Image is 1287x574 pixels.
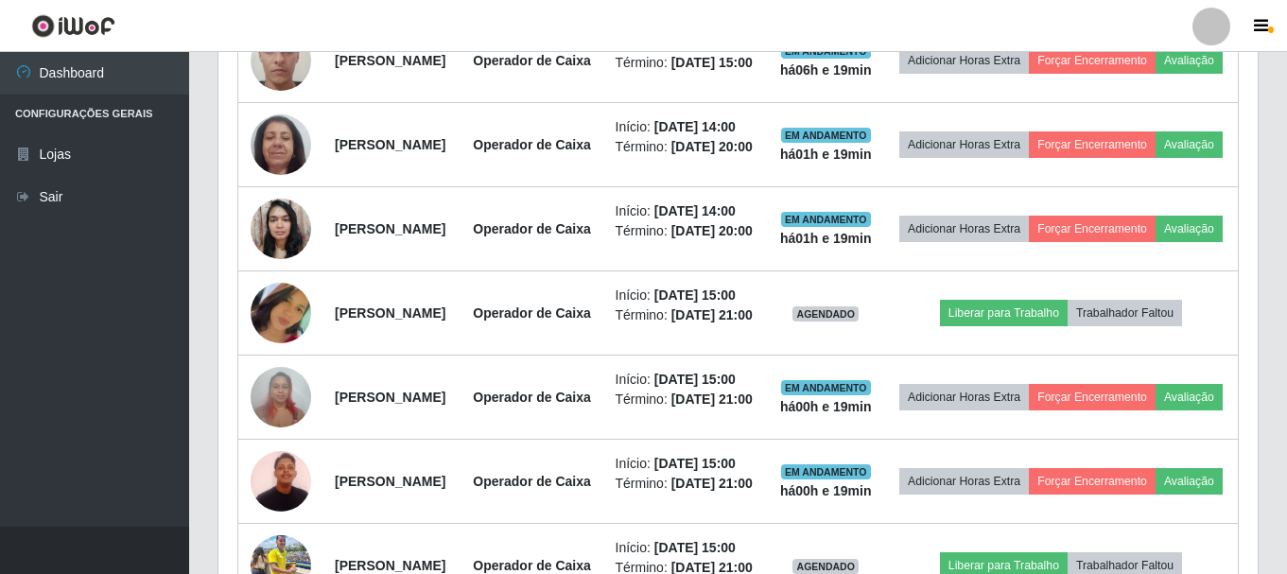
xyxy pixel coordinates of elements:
[616,53,757,73] li: Término:
[335,53,445,68] strong: [PERSON_NAME]
[251,7,311,114] img: 1737053662969.jpeg
[616,117,757,137] li: Início:
[335,221,445,236] strong: [PERSON_NAME]
[780,399,872,414] strong: há 00 h e 19 min
[792,306,859,322] span: AGENDADO
[780,231,872,246] strong: há 01 h e 19 min
[616,221,757,241] li: Término:
[616,286,757,305] li: Início:
[654,203,736,218] time: [DATE] 14:00
[1068,300,1182,326] button: Trabalhador Faltou
[654,456,736,471] time: [DATE] 15:00
[781,464,871,479] span: EM ANDAMENTO
[1156,384,1223,410] button: Avaliação
[671,223,753,238] time: [DATE] 20:00
[940,300,1068,326] button: Liberar para Trabalho
[1156,468,1223,495] button: Avaliação
[616,454,757,474] li: Início:
[781,380,871,395] span: EM ANDAMENTO
[671,55,753,70] time: [DATE] 15:00
[335,474,445,489] strong: [PERSON_NAME]
[780,483,872,498] strong: há 00 h e 19 min
[335,558,445,573] strong: [PERSON_NAME]
[654,287,736,303] time: [DATE] 15:00
[781,212,871,227] span: EM ANDAMENTO
[616,390,757,409] li: Término:
[899,216,1029,242] button: Adicionar Horas Extra
[616,474,757,494] li: Término:
[616,137,757,157] li: Término:
[616,370,757,390] li: Início:
[473,558,591,573] strong: Operador de Caixa
[654,119,736,134] time: [DATE] 14:00
[654,540,736,555] time: [DATE] 15:00
[899,468,1029,495] button: Adicionar Horas Extra
[780,147,872,162] strong: há 01 h e 19 min
[473,305,591,321] strong: Operador de Caixa
[473,53,591,68] strong: Operador de Caixa
[251,259,311,367] img: 1680605937506.jpeg
[473,474,591,489] strong: Operador de Caixa
[251,188,311,269] img: 1736008247371.jpeg
[1029,47,1156,74] button: Forçar Encerramento
[251,441,311,521] img: 1739110022249.jpeg
[781,128,871,143] span: EM ANDAMENTO
[1029,131,1156,158] button: Forçar Encerramento
[1156,131,1223,158] button: Avaliação
[671,391,753,407] time: [DATE] 21:00
[780,62,872,78] strong: há 06 h e 19 min
[473,390,591,405] strong: Operador de Caixa
[616,538,757,558] li: Início:
[1156,47,1223,74] button: Avaliação
[1156,216,1223,242] button: Avaliação
[1029,216,1156,242] button: Forçar Encerramento
[335,305,445,321] strong: [PERSON_NAME]
[899,384,1029,410] button: Adicionar Horas Extra
[473,137,591,152] strong: Operador de Caixa
[616,305,757,325] li: Término:
[335,137,445,152] strong: [PERSON_NAME]
[899,47,1029,74] button: Adicionar Horas Extra
[1029,468,1156,495] button: Forçar Encerramento
[671,307,753,322] time: [DATE] 21:00
[654,372,736,387] time: [DATE] 15:00
[251,104,311,184] img: 1709656431175.jpeg
[671,139,753,154] time: [DATE] 20:00
[1029,384,1156,410] button: Forçar Encerramento
[473,221,591,236] strong: Operador de Caixa
[671,476,753,491] time: [DATE] 21:00
[335,390,445,405] strong: [PERSON_NAME]
[251,357,311,437] img: 1722880664865.jpeg
[899,131,1029,158] button: Adicionar Horas Extra
[31,14,115,38] img: CoreUI Logo
[616,201,757,221] li: Início:
[792,559,859,574] span: AGENDADO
